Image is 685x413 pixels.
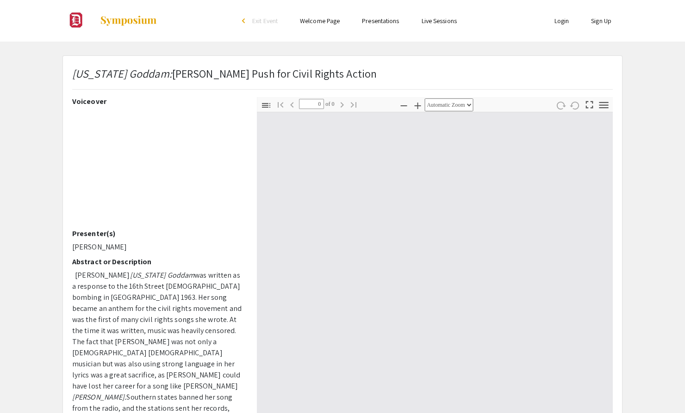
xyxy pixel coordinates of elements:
[62,9,90,32] img: Undergraduate Research & Scholarship Symposium
[553,98,569,112] button: Rotate Clockwise
[72,242,243,253] p: [PERSON_NAME]
[334,97,350,111] button: Next Page
[582,97,598,110] button: Switch to Presentation Mode
[72,229,243,238] h2: Presenter(s)
[72,257,243,266] h2: Abstract or Description
[72,109,243,229] iframe: YouTube video player
[300,17,340,25] a: Welcome Page
[346,97,361,111] button: Go to Last Page
[72,270,242,391] span: was written as a response to the 16th Street [DEMOGRAPHIC_DATA] bombing in [GEOGRAPHIC_DATA] 1963...
[299,99,324,109] input: Page
[72,97,243,106] h2: Voiceover
[596,98,612,112] button: Tools
[554,17,569,25] a: Login
[567,98,583,112] button: Rotate Counterclockwise
[362,17,399,25] a: Presentations
[130,270,195,280] em: [US_STATE] Goddam
[591,17,611,25] a: Sign Up
[62,9,157,32] a: Undergraduate Research & Scholarship Symposium
[75,270,130,280] span: [PERSON_NAME]
[258,98,274,112] button: Toggle Sidebar
[424,98,473,111] select: Zoom
[72,65,377,82] p: [PERSON_NAME] Push for Civil Rights Action
[252,17,278,25] span: Exit Event
[410,98,425,112] button: Zoom In
[324,99,335,109] span: of 0
[72,392,126,402] em: [PERSON_NAME].
[396,98,411,112] button: Zoom Out
[273,97,288,111] button: Go to First Page
[100,15,157,26] img: Symposium by ForagerOne
[242,18,248,24] div: arrow_back_ios
[72,66,172,81] em: [US_STATE] Goddam:
[284,97,300,111] button: Previous Page
[422,17,457,25] a: Live Sessions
